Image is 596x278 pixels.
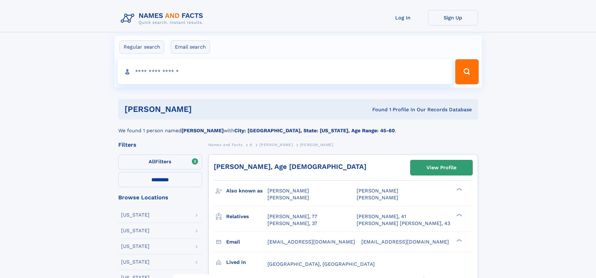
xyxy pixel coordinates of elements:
[118,10,208,27] img: Logo Names and Facts
[267,220,317,227] a: [PERSON_NAME], 37
[455,187,462,191] div: ❯
[455,59,478,84] button: Search Button
[121,212,150,218] div: [US_STATE]
[455,213,462,217] div: ❯
[226,257,267,268] h3: Lived in
[121,260,150,265] div: [US_STATE]
[208,141,243,149] a: Names and Facts
[455,238,462,242] div: ❯
[267,213,317,220] a: [PERSON_NAME], 77
[226,211,267,222] h3: Relatives
[300,143,334,147] span: [PERSON_NAME]
[171,40,210,54] label: Email search
[357,220,450,227] a: [PERSON_NAME] [PERSON_NAME], 43
[250,143,252,147] span: K
[234,128,395,134] b: City: [GEOGRAPHIC_DATA], State: [US_STATE], Age Range: 45-60
[214,163,366,170] a: [PERSON_NAME], Age [DEMOGRAPHIC_DATA]
[267,261,375,267] span: [GEOGRAPHIC_DATA], [GEOGRAPHIC_DATA]
[121,244,150,249] div: [US_STATE]
[149,159,155,165] span: All
[120,40,164,54] label: Regular search
[267,239,355,245] span: [EMAIL_ADDRESS][DOMAIN_NAME]
[118,195,202,200] div: Browse Locations
[410,160,472,175] a: View Profile
[259,141,293,149] a: [PERSON_NAME]
[357,188,398,194] span: [PERSON_NAME]
[226,237,267,247] h3: Email
[259,143,293,147] span: [PERSON_NAME]
[125,105,282,113] h1: [PERSON_NAME]
[426,160,456,175] div: View Profile
[357,195,398,201] span: [PERSON_NAME]
[118,59,453,84] input: search input
[267,188,309,194] span: [PERSON_NAME]
[428,10,478,25] a: Sign Up
[267,195,309,201] span: [PERSON_NAME]
[118,119,478,134] div: We found 1 person named with .
[282,106,472,113] div: Found 1 Profile In Our Records Database
[361,239,449,245] span: [EMAIL_ADDRESS][DOMAIN_NAME]
[121,228,150,233] div: [US_STATE]
[226,186,267,196] h3: Also known as
[378,10,428,25] a: Log In
[181,128,224,134] b: [PERSON_NAME]
[118,142,202,148] div: Filters
[118,155,202,170] label: Filters
[357,213,406,220] a: [PERSON_NAME], 41
[250,141,252,149] a: K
